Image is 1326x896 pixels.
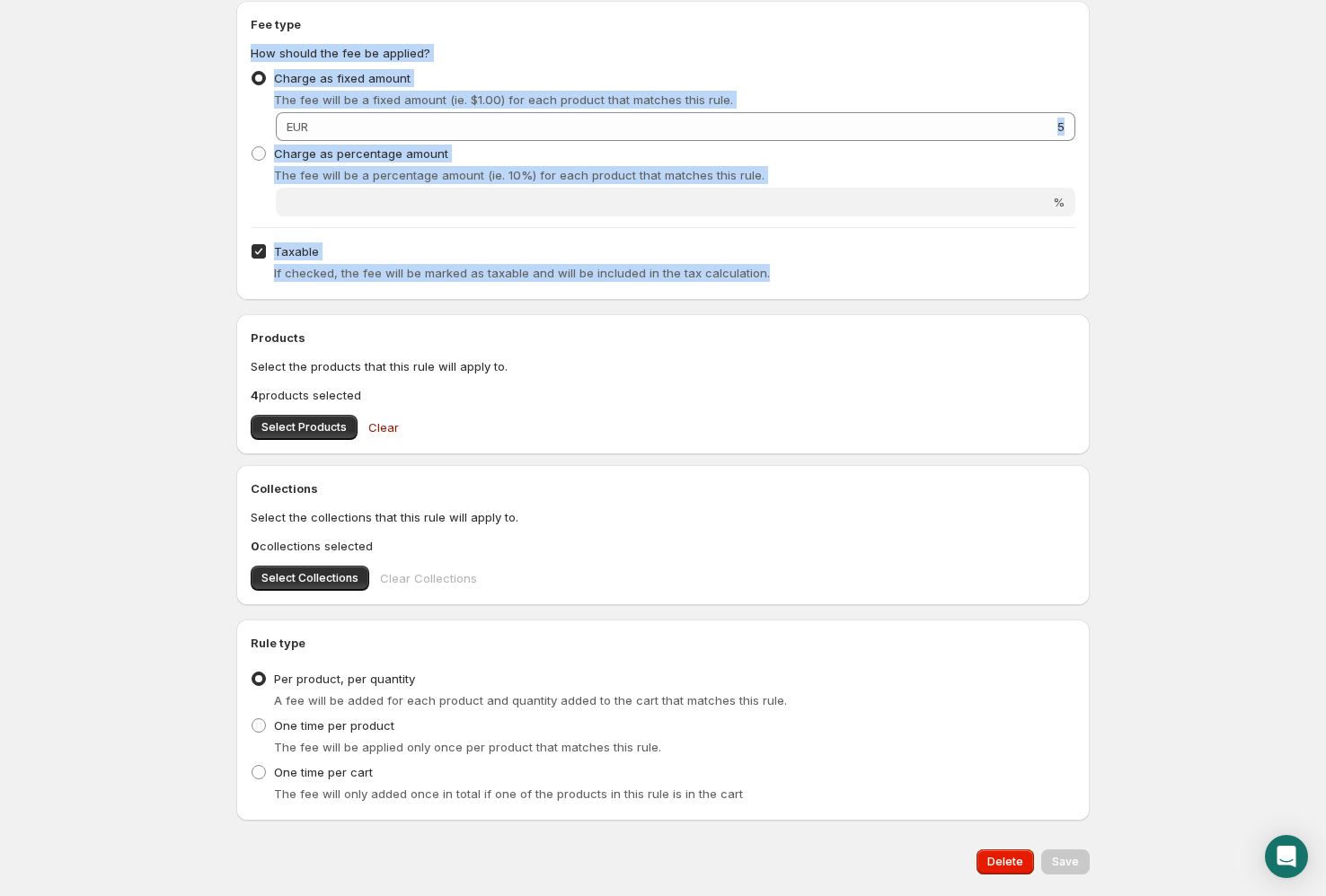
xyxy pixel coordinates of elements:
span: % [1053,195,1065,209]
span: The fee will be a fixed amount (ie. $1.00) for each product that matches this rule. [274,92,733,107]
p: Select the products that this rule will apply to. [251,357,1075,375]
span: Charge as percentage amount [274,146,448,161]
span: If checked, the fee will be marked as taxable and will be included in the tax calculation. [274,266,770,280]
span: EUR [287,119,308,134]
span: One time per product [274,718,394,733]
h2: Rule type [251,634,1075,652]
span: Per product, per quantity [274,672,415,686]
span: A fee will be added for each product and quantity added to the cart that matches this rule. [274,693,787,707]
div: Open Intercom Messenger [1265,835,1308,878]
span: Taxable [274,244,319,259]
span: The fee will only added once in total if one of the products in this rule is in the cart [274,786,743,801]
button: Select Products [251,415,358,440]
span: The fee will be applied only once per product that matches this rule. [274,740,661,754]
button: Delete [977,849,1034,874]
button: Clear [358,409,410,445]
span: How should the fee be applied? [251,46,430,60]
p: The fee will be a percentage amount (ie. 10%) for each product that matches this rule. [274,166,1075,184]
h2: Products [251,329,1075,347]
p: collections selected [251,537,1075,555]
span: Charge as fixed amount [274,71,411,85]
p: Select the collections that this rule will apply to. [251,508,1075,526]
b: 4 [251,388,259,402]
span: Select Products [261,420,347,435]
p: products selected [251,386,1075,404]
button: Select Collections [251,566,369,591]
span: Delete [987,855,1023,869]
span: One time per cart [274,765,373,779]
h2: Fee type [251,15,1075,33]
span: Select Collections [261,571,358,585]
b: 0 [251,539,260,553]
h2: Collections [251,479,1075,497]
span: Clear [368,418,399,436]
